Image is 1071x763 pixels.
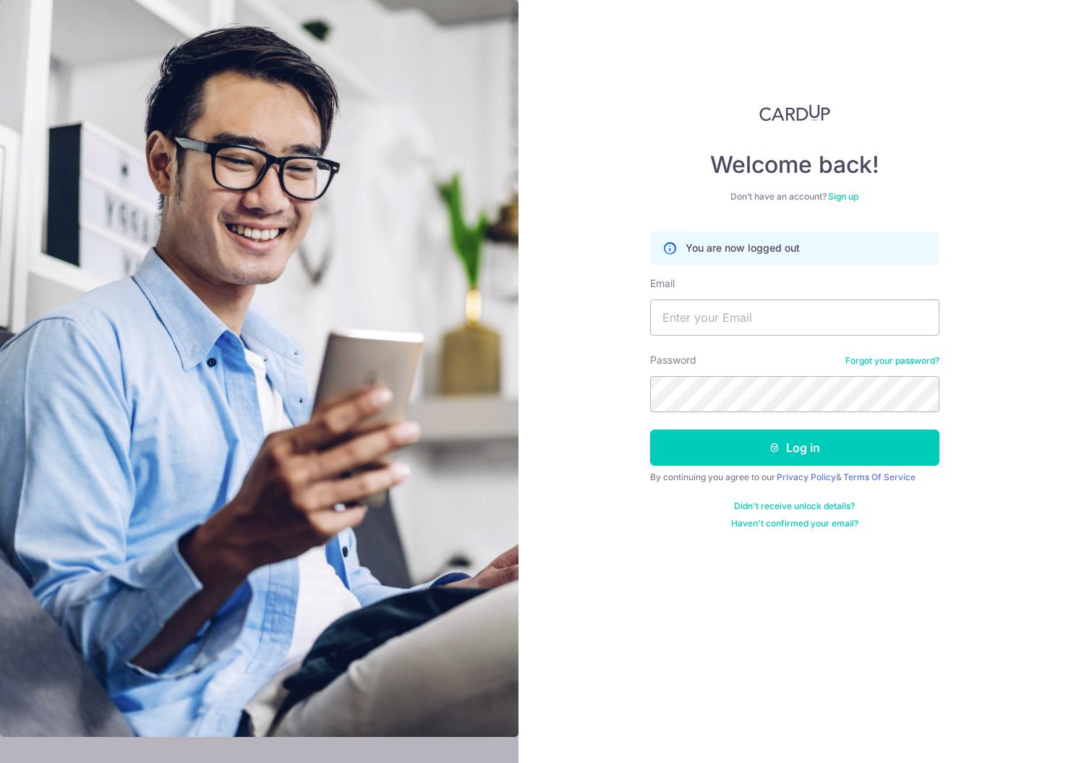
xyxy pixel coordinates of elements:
[731,518,858,529] a: Haven't confirmed your email?
[759,104,830,122] img: CardUp Logo
[650,472,939,483] div: By continuing you agree to our &
[650,430,939,466] button: Log in
[777,472,836,482] a: Privacy Policy
[828,191,858,202] a: Sign up
[845,355,939,367] a: Forgot your password?
[734,500,855,512] a: Didn't receive unlock details?
[650,191,939,203] div: Don’t have an account?
[650,299,939,336] input: Enter your Email
[843,472,916,482] a: Terms Of Service
[650,150,939,179] h4: Welcome back!
[650,353,696,367] label: Password
[686,241,800,255] p: You are now logged out
[650,276,675,291] label: Email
